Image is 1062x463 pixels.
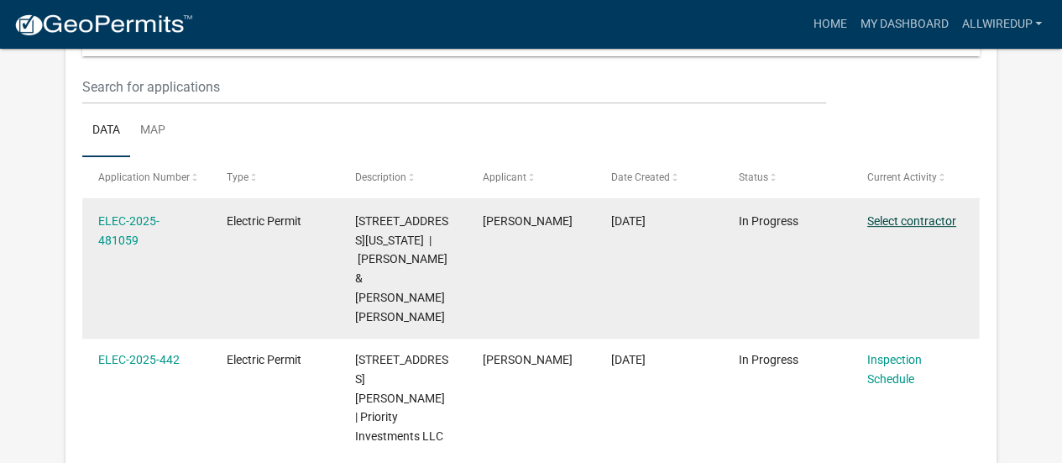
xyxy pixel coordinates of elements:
a: Allwiredup [955,8,1049,40]
span: Craig Hinkle [483,214,573,228]
span: 08/12/2025 [611,353,646,366]
span: Description [355,171,406,183]
span: Applicant [483,171,526,183]
span: 09/19/2025 [611,214,646,228]
datatable-header-cell: Status [723,157,851,197]
span: Electric Permit [227,214,301,228]
datatable-header-cell: Application Number [82,157,211,197]
span: Current Activity [867,171,937,183]
datatable-header-cell: Applicant [467,157,595,197]
span: Craig Hinkle [483,353,573,366]
a: Inspection Schedule [867,353,922,386]
a: Select contractor [867,214,956,228]
span: 55 VIRGINIA AVENUE | Smith Ronald L & Ann Irene [355,214,448,324]
span: Type [227,171,248,183]
span: In Progress [739,214,798,228]
span: In Progress [739,353,798,366]
span: Status [739,171,768,183]
a: ELEC-2025-442 [98,353,180,366]
datatable-header-cell: Description [338,157,467,197]
span: Application Number [98,171,190,183]
a: Data [82,104,130,158]
span: 904 FULTON ST | Priority Investments LLC [355,353,450,443]
a: My Dashboard [853,8,955,40]
datatable-header-cell: Type [211,157,339,197]
a: ELEC-2025-481059 [98,214,160,247]
input: Search for applications [82,70,825,104]
a: Home [806,8,853,40]
datatable-header-cell: Current Activity [851,157,980,197]
span: Date Created [611,171,670,183]
datatable-header-cell: Date Created [595,157,724,197]
span: Electric Permit [227,353,301,366]
a: Map [130,104,175,158]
